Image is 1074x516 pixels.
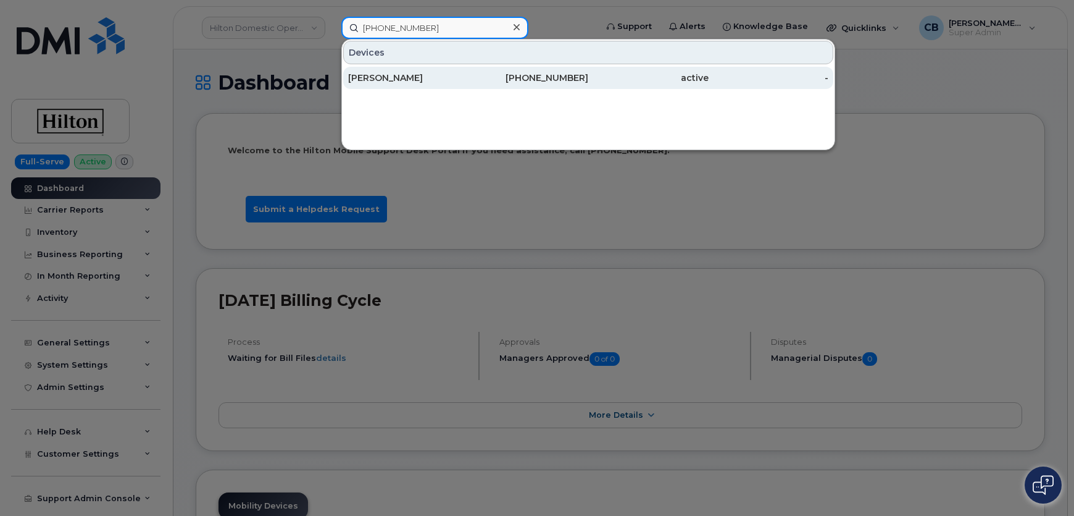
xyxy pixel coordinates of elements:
div: - [709,72,829,84]
div: active [588,72,709,84]
div: [PHONE_NUMBER] [468,72,589,84]
a: [PERSON_NAME][PHONE_NUMBER]active- [343,67,833,89]
div: [PERSON_NAME] [348,72,468,84]
div: Devices [343,41,833,64]
img: Open chat [1033,475,1054,495]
